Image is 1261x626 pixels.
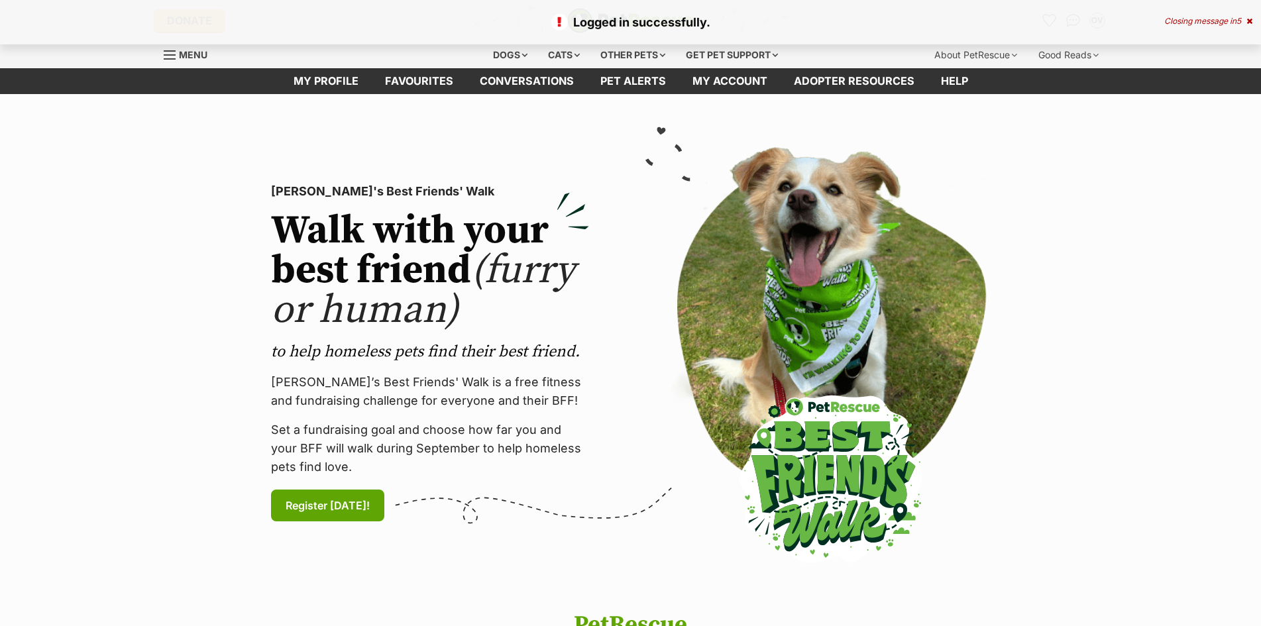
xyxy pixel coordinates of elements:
[164,42,217,66] a: Menu
[484,42,537,68] div: Dogs
[679,68,781,94] a: My account
[677,42,787,68] div: Get pet support
[539,42,589,68] div: Cats
[271,373,589,410] p: [PERSON_NAME]’s Best Friends' Walk is a free fitness and fundraising challenge for everyone and t...
[928,68,981,94] a: Help
[781,68,928,94] a: Adopter resources
[925,42,1026,68] div: About PetRescue
[587,68,679,94] a: Pet alerts
[1029,42,1108,68] div: Good Reads
[466,68,587,94] a: conversations
[372,68,466,94] a: Favourites
[271,341,589,362] p: to help homeless pets find their best friend.
[271,421,589,476] p: Set a fundraising goal and choose how far you and your BFF will walk during September to help hom...
[286,497,370,513] span: Register [DATE]!
[591,42,675,68] div: Other pets
[280,68,372,94] a: My profile
[271,182,589,201] p: [PERSON_NAME]'s Best Friends' Walk
[271,211,589,331] h2: Walk with your best friend
[271,246,575,335] span: (furry or human)
[271,490,384,521] a: Register [DATE]!
[179,49,207,60] span: Menu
